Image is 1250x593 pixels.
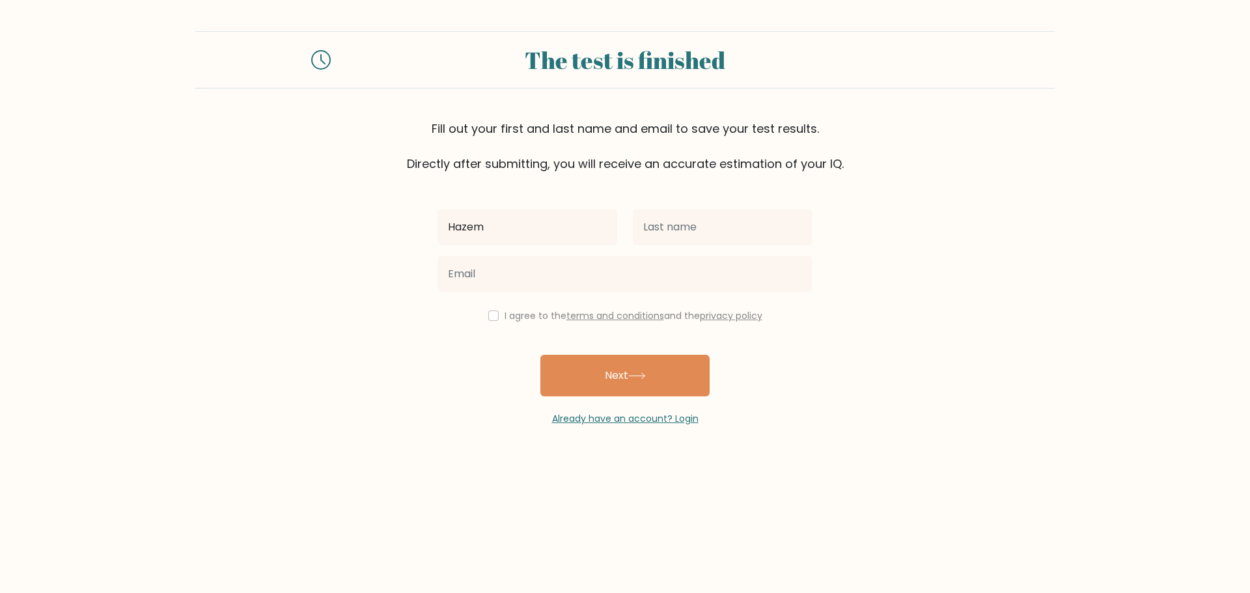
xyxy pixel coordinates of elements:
div: The test is finished [346,42,904,77]
a: Already have an account? Login [552,412,699,425]
input: Last name [633,209,812,245]
input: First name [437,209,617,245]
label: I agree to the and the [505,309,762,322]
a: privacy policy [700,309,762,322]
button: Next [540,355,710,396]
a: terms and conditions [566,309,664,322]
div: Fill out your first and last name and email to save your test results. Directly after submitting,... [195,120,1055,172]
input: Email [437,256,812,292]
